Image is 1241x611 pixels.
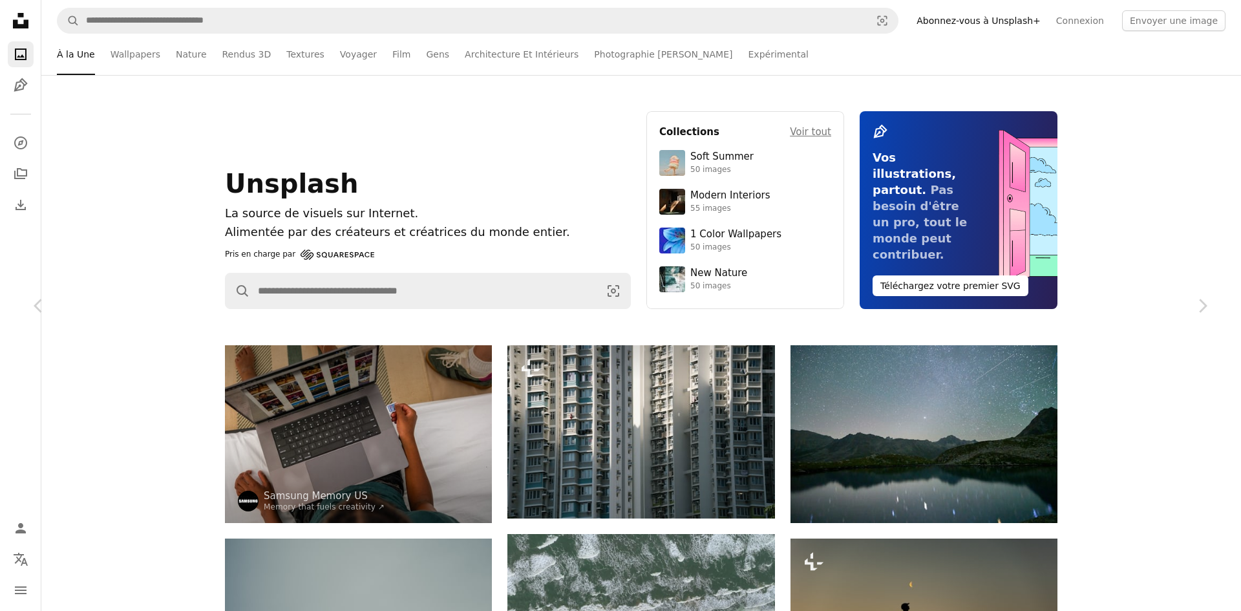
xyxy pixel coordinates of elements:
a: Nature [176,34,206,75]
a: Architecture Et Intérieurs [465,34,578,75]
p: Alimentée par des créateurs et créatrices du monde entier. [225,223,631,242]
a: Modern Interiors55 images [659,189,831,215]
a: Wallpapers [111,34,160,75]
a: Photographie [PERSON_NAME] [594,34,732,75]
h1: La source de visuels sur Internet. [225,204,631,223]
button: Envoyer une image [1122,10,1225,31]
div: 1 Color Wallpapers [690,228,781,241]
a: Voir tout [790,124,831,140]
a: Explorer [8,130,34,156]
img: premium_photo-1749544311043-3a6a0c8d54af [659,150,685,176]
h4: Collections [659,124,719,140]
img: De grands immeubles d’appartements avec de nombreuses fenêtres et balcons. [507,345,774,519]
div: 55 images [690,204,770,214]
a: Pris en charge par [225,247,374,263]
a: Voyager [340,34,377,75]
div: Soft Summer [690,151,754,164]
button: Menu [8,577,34,603]
a: Memory that fuels creativity ↗ [264,502,385,511]
form: Rechercher des visuels sur tout le site [225,273,631,309]
img: premium_photo-1688045582333-c8b6961773e0 [659,228,685,253]
div: Modern Interiors [690,189,770,202]
span: Unsplash [225,169,358,198]
button: Rechercher sur Unsplash [58,8,80,33]
a: Connexion / S’inscrire [8,515,34,541]
div: 50 images [690,242,781,253]
img: premium_photo-1747189286942-bc91257a2e39 [659,189,685,215]
img: Accéder au profil de Samsung Memory US [238,491,259,511]
form: Rechercher des visuels sur tout le site [57,8,898,34]
a: Personne insérant une carte SD dans un ordinateur portable [225,428,492,440]
a: Abonnez-vous à Unsplash+ [909,10,1048,31]
a: Expérimental [748,34,809,75]
img: premium_photo-1755037089989-422ee333aef9 [659,266,685,292]
a: Historique de téléchargement [8,192,34,218]
a: Photos [8,41,34,67]
a: Ciel nocturne étoilé au-dessus d’un lac de montagne calme [790,428,1057,440]
a: 1 Color Wallpapers50 images [659,228,831,253]
span: Pas besoin d'être un pro, tout le monde peut contribuer. [873,183,967,261]
img: Personne insérant une carte SD dans un ordinateur portable [225,345,492,523]
a: Gens [426,34,449,75]
button: Recherche de visuels [867,8,898,33]
a: Suivant [1163,244,1241,368]
a: Connexion [1048,10,1112,31]
a: De grands immeubles d’appartements avec de nombreuses fenêtres et balcons. [507,425,774,437]
button: Rechercher sur Unsplash [226,273,250,308]
a: Samsung Memory US [264,489,385,502]
button: Recherche de visuels [597,273,630,308]
div: 50 images [690,165,754,175]
a: Film [392,34,410,75]
a: Rendus 3D [222,34,271,75]
div: New Nature [690,267,747,280]
button: Téléchargez votre premier SVG [873,275,1028,296]
a: Illustrations [8,72,34,98]
span: Vos illustrations, partout. [873,151,956,197]
div: 50 images [690,281,747,292]
a: New Nature50 images [659,266,831,292]
a: Textures [286,34,324,75]
a: Collections [8,161,34,187]
img: Ciel nocturne étoilé au-dessus d’un lac de montagne calme [790,345,1057,523]
a: Soft Summer50 images [659,150,831,176]
button: Langue [8,546,34,572]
